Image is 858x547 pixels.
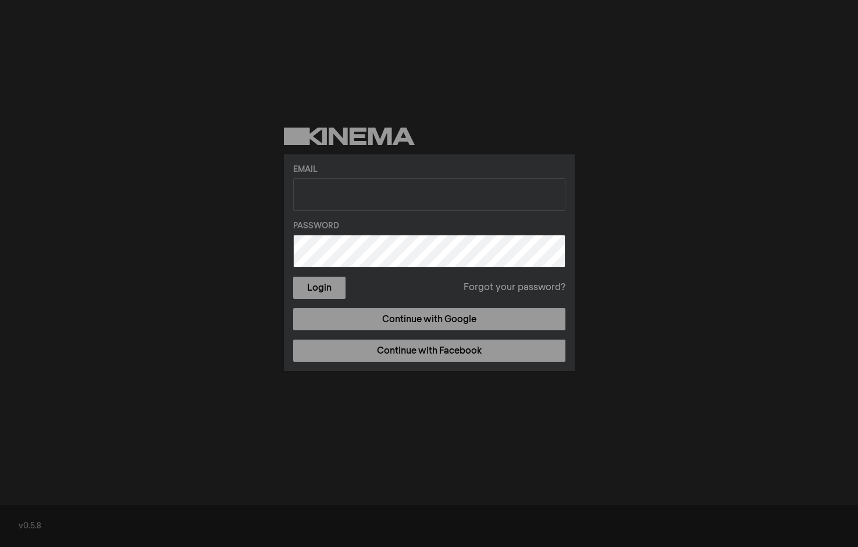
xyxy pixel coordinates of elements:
a: Forgot your password? [464,281,565,295]
a: Continue with Facebook [293,340,565,362]
label: Password [293,220,565,232]
div: v0.5.8 [19,520,839,532]
label: Email [293,164,565,176]
a: Continue with Google [293,308,565,330]
button: Login [293,277,346,299]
